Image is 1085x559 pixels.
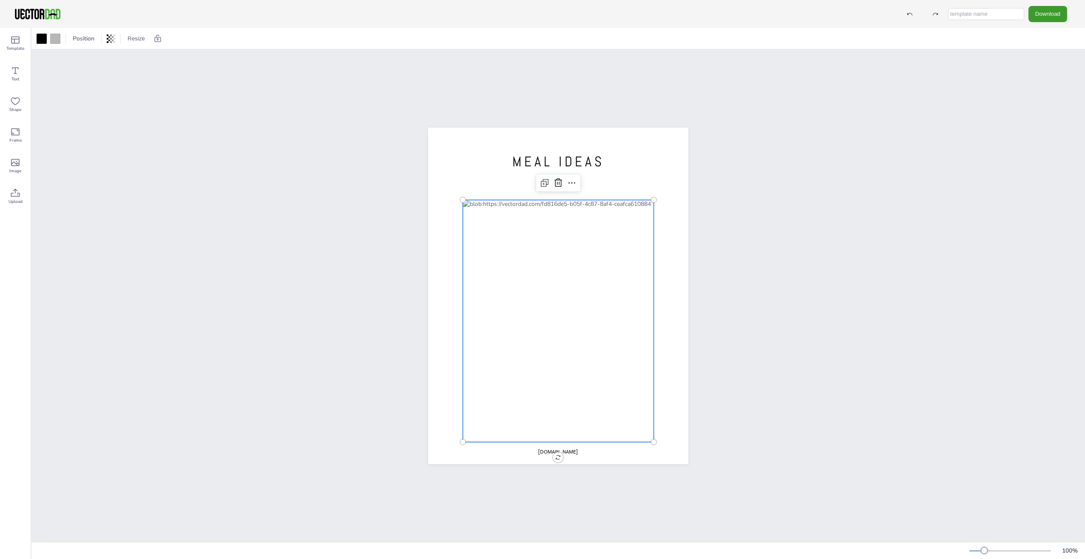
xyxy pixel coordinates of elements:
[1059,547,1080,555] div: 100 %
[512,152,605,170] span: MEAL IDEAS
[948,8,1024,20] input: template name
[124,32,148,46] button: Resize
[71,34,96,43] span: Position
[6,45,24,52] span: Template
[538,448,578,455] span: [DOMAIN_NAME]
[11,76,20,83] span: Text
[1028,6,1067,22] button: Download
[14,8,62,20] img: VectorDad-1.png
[9,106,21,113] span: Shape
[9,168,21,174] span: Image
[9,137,22,144] span: Frame
[9,198,23,205] span: Upload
